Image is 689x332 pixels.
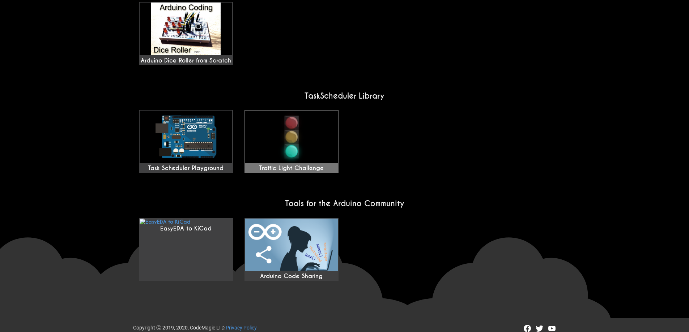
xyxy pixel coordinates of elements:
a: EasyEDA to KiCad [139,218,233,281]
a: Task Scheduler Playground [139,110,233,173]
a: Arduino Code Sharing [244,218,339,281]
a: Arduino Dice Roller from Scratch [139,2,233,65]
div: EasyEDA to KiCad [140,225,232,232]
div: Task Scheduler Playground [140,165,232,172]
div: Traffic Light Challenge [245,165,338,172]
h2: TaskScheduler Library [133,91,556,101]
h2: Tools for the Arduino Community [133,199,556,208]
a: Traffic Light Challenge [244,110,339,173]
img: maxresdefault.jpg [140,3,232,55]
a: Privacy Policy [226,325,257,331]
img: EasyEDA to KiCad [140,219,191,225]
div: Arduino Code Sharing [245,273,338,280]
div: Arduino Dice Roller from Scratch [140,3,232,64]
img: Task Scheduler Playground [140,111,232,163]
img: Traffic Light Challenge [245,111,338,163]
img: EasyEDA to KiCad [245,219,338,271]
